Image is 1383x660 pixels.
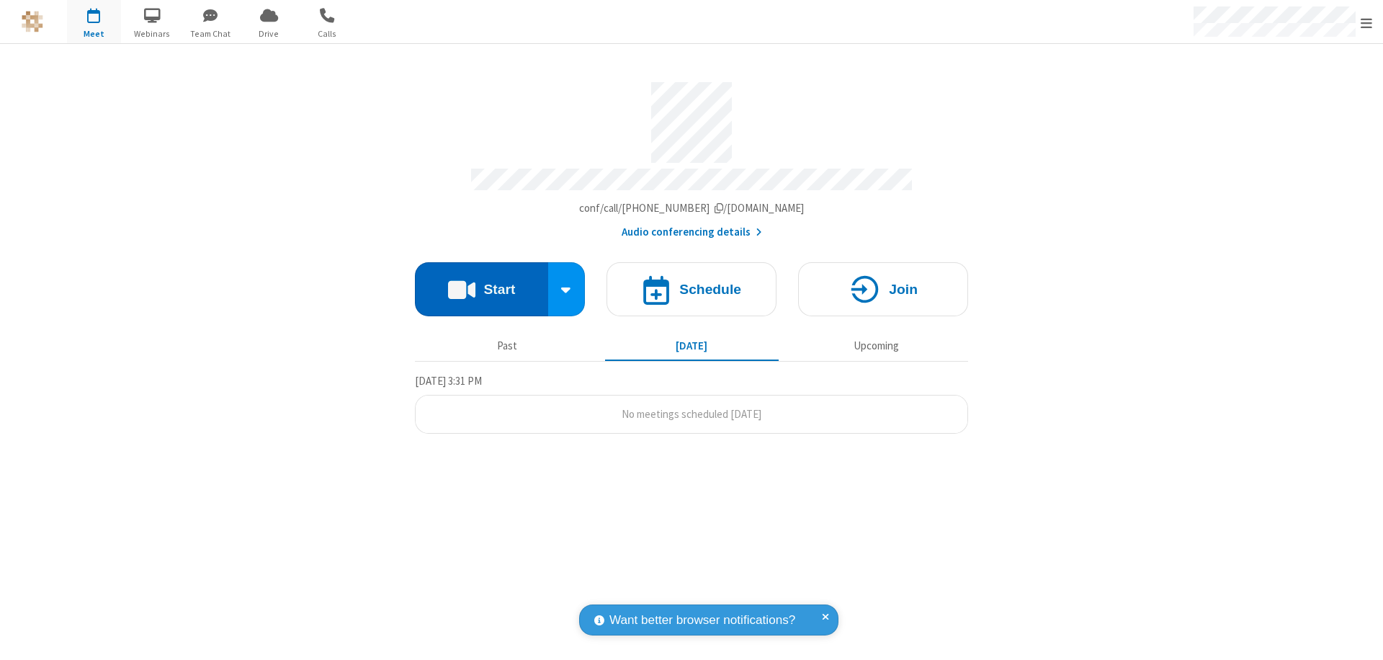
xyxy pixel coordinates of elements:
[415,262,548,316] button: Start
[184,27,238,40] span: Team Chat
[622,407,761,421] span: No meetings scheduled [DATE]
[789,332,963,360] button: Upcoming
[415,374,482,388] span: [DATE] 3:31 PM
[1347,623,1372,650] iframe: Chat
[622,224,762,241] button: Audio conferencing details
[22,11,43,32] img: QA Selenium DO NOT DELETE OR CHANGE
[579,201,805,215] span: Copy my meeting room link
[415,71,968,241] section: Account details
[67,27,121,40] span: Meet
[548,262,586,316] div: Start conference options
[125,27,179,40] span: Webinars
[605,332,779,360] button: [DATE]
[421,332,594,360] button: Past
[798,262,968,316] button: Join
[607,262,776,316] button: Schedule
[300,27,354,40] span: Calls
[415,373,968,434] section: Today's Meetings
[889,282,918,296] h4: Join
[579,200,805,217] button: Copy my meeting room linkCopy my meeting room link
[679,282,741,296] h4: Schedule
[242,27,296,40] span: Drive
[609,611,795,630] span: Want better browser notifications?
[483,282,515,296] h4: Start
